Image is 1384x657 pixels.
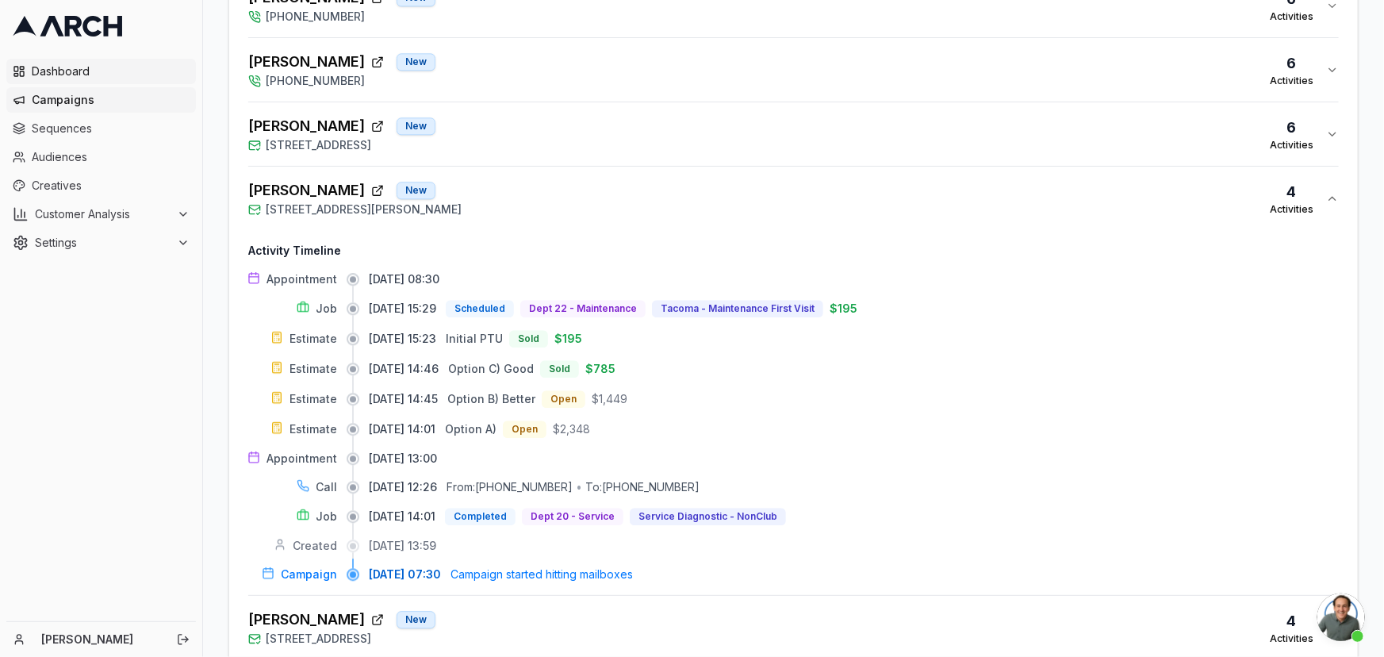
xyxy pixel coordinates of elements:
span: Created [293,538,337,554]
span: Option A) [445,422,496,436]
button: Sold [540,360,579,378]
div: New [397,611,435,628]
span: [DATE] 14:45 [369,391,438,407]
span: [DATE] 07:30 [369,567,441,582]
button: Open [542,390,585,408]
div: New [397,117,435,135]
a: Dashboard [6,59,196,84]
a: Audiences [6,144,196,170]
button: Option A) [445,421,496,438]
span: [PERSON_NAME] [248,609,365,631]
span: Estimate [289,331,337,347]
a: Creatives [6,173,196,198]
span: $195 [830,301,857,317]
span: Job [316,509,337,524]
button: Open [503,421,546,438]
span: Sequences [32,121,190,136]
button: Initial PTU [446,330,503,348]
span: Campaign [281,567,337,582]
span: [STREET_ADDRESS] [266,137,371,153]
span: [STREET_ADDRESS][PERSON_NAME] [266,202,462,217]
span: [PHONE_NUMBER] [266,73,365,89]
div: New [397,182,435,199]
div: Activities [1270,139,1313,152]
button: Service Diagnostic - NonClub [630,508,786,525]
span: [DATE] 14:46 [369,361,439,377]
span: Dashboard [32,63,190,79]
span: Campaigns [32,92,190,108]
div: 4 [1270,610,1313,632]
button: Dept 20 - Service [522,508,623,525]
span: Initial PTU [446,332,503,345]
div: Activities [1270,203,1313,216]
span: $1,449 [592,391,627,407]
div: Activities [1270,75,1313,87]
button: Sold [509,330,548,348]
span: Settings [35,235,171,251]
span: Campaign started hitting mailboxes [450,567,633,582]
button: Scheduled [446,300,514,317]
span: [DATE] 13:59 [369,538,436,554]
div: Activities [1270,632,1313,645]
a: [PERSON_NAME] [41,632,159,647]
span: Audiences [32,149,190,165]
span: [PERSON_NAME] [248,51,365,73]
button: Option B) Better [447,390,535,408]
button: [PERSON_NAME]New[STREET_ADDRESS]6Activities [248,102,1339,166]
button: [PERSON_NAME]New[STREET_ADDRESS][PERSON_NAME]4Activities [248,167,1339,230]
span: Option B) Better [447,392,535,405]
span: [DATE] 14:01 [369,509,435,524]
div: New [397,53,435,71]
button: Settings [6,230,196,255]
div: Completed [445,508,516,525]
a: Sequences [6,116,196,141]
span: $785 [585,361,615,377]
button: Option C) Good [448,360,534,378]
span: Call [316,479,337,495]
span: [PHONE_NUMBER] [266,9,365,25]
button: [PERSON_NAME]New[PHONE_NUMBER]6Activities [248,38,1339,102]
span: $2,348 [553,421,590,437]
div: 6 [1270,117,1313,139]
button: Dept 22 - Maintenance [520,300,646,317]
div: 6 [1270,52,1313,75]
span: Appointment [266,271,337,287]
span: Job [316,301,337,317]
span: Estimate [289,421,337,437]
a: Campaigns [6,87,196,113]
span: [PERSON_NAME] [248,179,365,202]
span: Estimate [289,391,337,407]
button: Tacoma - Maintenance First Visit [652,300,823,317]
div: [PERSON_NAME]New[STREET_ADDRESS][PERSON_NAME]4Activities [248,230,1339,595]
button: Log out [172,628,194,651]
span: [DATE] 08:30 [369,271,439,287]
div: • [576,479,582,495]
div: To: [PHONE_NUMBER] [585,479,700,495]
span: [DATE] 13:00 [369,451,437,467]
span: [PERSON_NAME] [248,115,365,137]
button: Customer Analysis [6,202,196,227]
span: [DATE] 15:29 [369,301,436,317]
span: Creatives [32,178,190,194]
span: [DATE] 14:01 [369,421,435,437]
div: 4 [1270,181,1313,203]
div: From: [PHONE_NUMBER] [447,479,573,495]
span: Estimate [289,361,337,377]
span: [DATE] 15:23 [369,331,436,347]
h4: Activity Timeline [248,243,1339,259]
span: [DATE] 12:26 [369,479,437,495]
span: [STREET_ADDRESS] [266,631,371,647]
span: Appointment [266,451,337,467]
a: Open chat [1317,594,1365,641]
span: Option C) Good [448,362,534,375]
span: Customer Analysis [35,206,171,222]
